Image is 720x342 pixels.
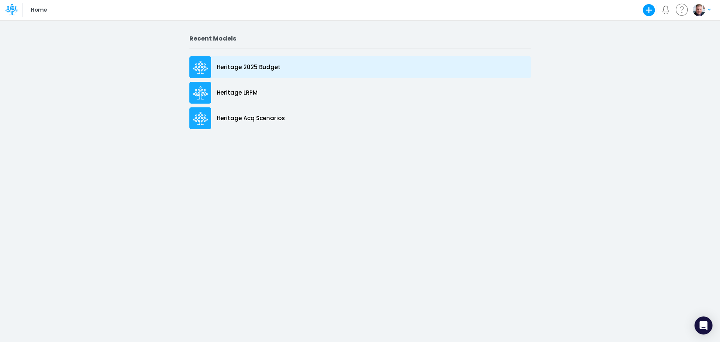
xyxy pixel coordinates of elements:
h2: Recent Models [189,35,531,42]
div: Open Intercom Messenger [694,316,712,334]
a: Heritage LRPM [189,80,531,105]
a: Heritage 2025 Budget [189,54,531,80]
p: Heritage LRPM [217,89,258,97]
a: Notifications [661,6,670,14]
p: Home [31,6,47,14]
a: Heritage Acq Scenarios [189,105,531,131]
p: Heritage Acq Scenarios [217,114,285,123]
p: Heritage 2025 Budget [217,63,280,72]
